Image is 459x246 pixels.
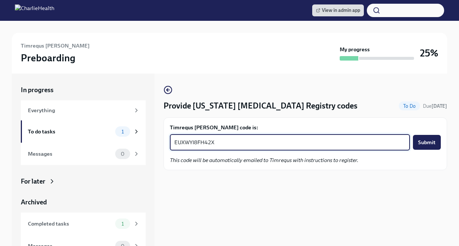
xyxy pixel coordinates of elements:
span: 1 [117,129,128,135]
a: To do tasks1 [21,120,146,143]
div: Messages [28,150,112,158]
textarea: EUXWYI8FH42X [174,138,405,147]
span: View in admin app [316,7,360,14]
div: Completed tasks [28,220,112,228]
label: Timrequs [PERSON_NAME] code is: [170,124,441,131]
a: Completed tasks1 [21,213,146,235]
h6: Timrequs [PERSON_NAME] [21,42,90,50]
a: Messages0 [21,143,146,165]
h4: Provide [US_STATE] [MEDICAL_DATA] Registry codes [164,100,358,111]
span: August 29th, 2025 08:00 [423,103,447,110]
a: For later [21,177,146,186]
a: Everything [21,100,146,120]
span: 1 [117,221,128,227]
h3: 25% [420,46,438,60]
strong: [DATE] [431,103,447,109]
span: 0 [116,151,129,157]
span: To Do [399,103,420,109]
span: Submit [418,139,436,146]
div: For later [21,177,45,186]
div: Everything [28,106,130,114]
span: Due [423,103,447,109]
em: This code will be automatically emailed to Timrequs with instructions to register. [170,157,358,164]
strong: My progress [340,46,370,53]
a: In progress [21,85,146,94]
h3: Preboarding [21,51,75,65]
a: Archived [21,198,146,207]
div: To do tasks [28,127,112,136]
a: View in admin app [312,4,364,16]
img: CharlieHealth [15,4,54,16]
button: Submit [413,135,441,150]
